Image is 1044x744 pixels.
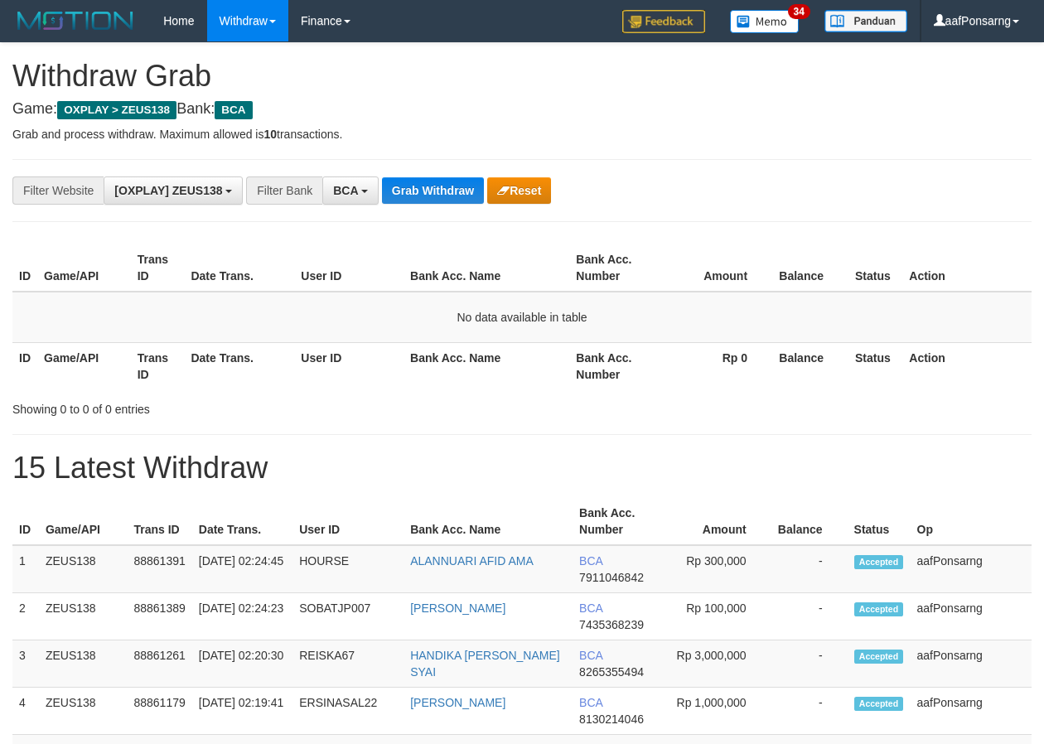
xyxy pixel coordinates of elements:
td: 88861389 [127,593,191,640]
h4: Game: Bank: [12,101,1032,118]
td: HOURSE [292,545,404,593]
td: 2 [12,593,39,640]
img: Button%20Memo.svg [730,10,800,33]
td: 1 [12,545,39,593]
span: BCA [579,601,602,615]
td: SOBATJP007 [292,593,404,640]
span: Accepted [854,602,904,616]
td: ZEUS138 [39,593,128,640]
td: aafPonsarng [911,593,1032,640]
span: Accepted [854,697,904,711]
td: aafPonsarng [911,640,1032,688]
button: BCA [322,176,379,205]
td: - [771,640,848,688]
td: Rp 1,000,000 [664,688,771,735]
span: 34 [788,4,810,19]
td: No data available in table [12,292,1032,343]
span: Accepted [854,650,904,664]
span: Copy 7435368239 to clipboard [579,618,644,631]
td: ERSINASAL22 [292,688,404,735]
div: Filter Website [12,176,104,205]
td: aafPonsarng [911,688,1032,735]
th: Status [848,342,902,389]
th: Status [848,244,902,292]
img: MOTION_logo.png [12,8,138,33]
td: [DATE] 02:20:30 [192,640,292,688]
td: aafPonsarng [911,545,1032,593]
td: 88861261 [127,640,191,688]
span: BCA [579,554,602,568]
th: Rp 0 [662,342,772,389]
th: User ID [294,342,404,389]
td: 88861391 [127,545,191,593]
span: Copy 7911046842 to clipboard [579,571,644,584]
td: Rp 3,000,000 [664,640,771,688]
th: Bank Acc. Name [404,498,573,545]
th: User ID [294,244,404,292]
td: Rp 300,000 [664,545,771,593]
th: Amount [664,498,771,545]
th: Amount [662,244,772,292]
button: [OXPLAY] ZEUS138 [104,176,243,205]
th: Balance [771,498,848,545]
th: Game/API [37,244,131,292]
td: ZEUS138 [39,688,128,735]
td: - [771,688,848,735]
span: BCA [333,184,358,197]
div: Filter Bank [246,176,322,205]
th: Bank Acc. Number [569,244,661,292]
span: BCA [579,649,602,662]
span: OXPLAY > ZEUS138 [57,101,176,119]
th: Date Trans. [192,498,292,545]
td: REISKA67 [292,640,404,688]
td: 4 [12,688,39,735]
th: Action [902,342,1032,389]
th: Bank Acc. Number [569,342,661,389]
td: Rp 100,000 [664,593,771,640]
td: [DATE] 02:24:23 [192,593,292,640]
button: Reset [487,177,551,204]
span: Copy 8130214046 to clipboard [579,713,644,726]
td: [DATE] 02:24:45 [192,545,292,593]
h1: Withdraw Grab [12,60,1032,93]
span: Copy 8265355494 to clipboard [579,665,644,679]
th: Date Trans. [184,244,294,292]
th: Status [848,498,911,545]
th: User ID [292,498,404,545]
th: ID [12,342,37,389]
td: ZEUS138 [39,545,128,593]
span: BCA [215,101,252,119]
span: BCA [579,696,602,709]
div: Showing 0 to 0 of 0 entries [12,394,423,418]
th: Game/API [37,342,131,389]
td: - [771,593,848,640]
th: ID [12,498,39,545]
th: Action [902,244,1032,292]
th: Game/API [39,498,128,545]
span: [OXPLAY] ZEUS138 [114,184,222,197]
td: ZEUS138 [39,640,128,688]
th: Bank Acc. Number [573,498,664,545]
a: HANDIKA [PERSON_NAME] SYAI [410,649,560,679]
td: [DATE] 02:19:41 [192,688,292,735]
th: Trans ID [131,342,185,389]
th: Trans ID [131,244,185,292]
strong: 10 [263,128,277,141]
td: 88861179 [127,688,191,735]
p: Grab and process withdraw. Maximum allowed is transactions. [12,126,1032,143]
th: Trans ID [127,498,191,545]
img: Feedback.jpg [622,10,705,33]
th: ID [12,244,37,292]
td: - [771,545,848,593]
img: panduan.png [824,10,907,32]
th: Bank Acc. Name [404,244,569,292]
th: Op [911,498,1032,545]
th: Date Trans. [184,342,294,389]
button: Grab Withdraw [382,177,484,204]
a: ALANNUARI AFID AMA [410,554,534,568]
h1: 15 Latest Withdraw [12,452,1032,485]
a: [PERSON_NAME] [410,601,505,615]
th: Balance [772,244,848,292]
th: Balance [772,342,848,389]
th: Bank Acc. Name [404,342,569,389]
